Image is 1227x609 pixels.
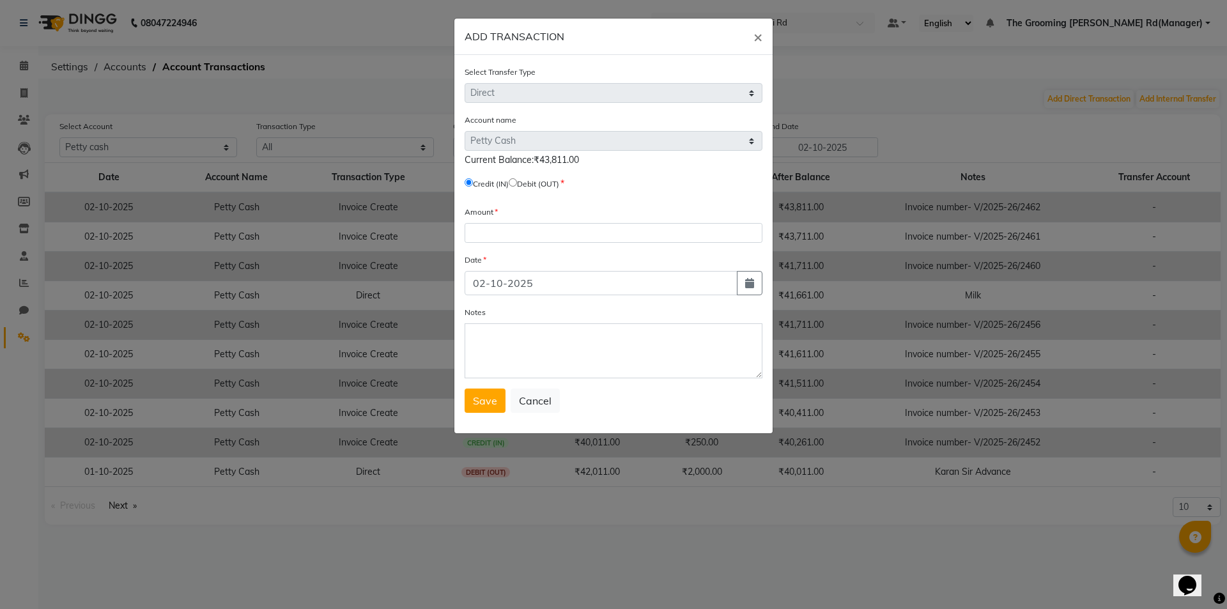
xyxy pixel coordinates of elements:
button: Close [743,19,773,54]
label: Notes [465,307,486,318]
button: Cancel [511,389,560,413]
label: Debit (OUT) [517,178,559,190]
button: Save [465,389,505,413]
span: Save [473,394,497,407]
label: Amount [465,206,498,218]
span: Current Balance:₹43,811.00 [465,154,579,166]
label: Date [465,254,486,266]
h6: ADD TRANSACTION [465,29,564,44]
iframe: chat widget [1173,558,1214,596]
label: Account name [465,114,516,126]
span: × [753,27,762,46]
label: Select Transfer Type [465,66,536,78]
label: Credit (IN) [473,178,509,190]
